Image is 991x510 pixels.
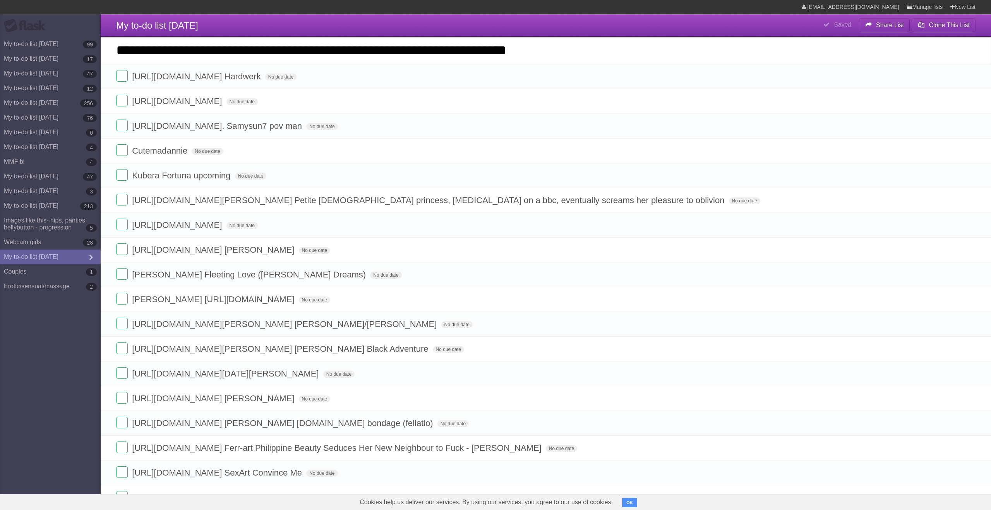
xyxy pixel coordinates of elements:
[437,420,469,427] span: No due date
[116,243,128,255] label: Done
[132,72,263,81] span: [URL][DOMAIN_NAME] Hardwerk
[116,442,128,453] label: Done
[116,392,128,404] label: Done
[299,247,330,254] span: No due date
[86,283,97,291] b: 2
[299,395,330,402] span: No due date
[622,498,637,507] button: OK
[116,169,128,181] label: Done
[132,96,224,106] span: [URL][DOMAIN_NAME]
[132,195,726,205] span: [URL][DOMAIN_NAME][PERSON_NAME] Petite [DEMOGRAPHIC_DATA] princess, [MEDICAL_DATA] on a bbc, even...
[4,19,50,33] div: Flask
[116,342,128,354] label: Done
[116,293,128,305] label: Done
[83,41,97,48] b: 99
[86,188,97,195] b: 3
[235,173,266,180] span: No due date
[83,173,97,181] b: 47
[132,394,296,403] span: [URL][DOMAIN_NAME] [PERSON_NAME]
[86,268,97,276] b: 1
[132,121,304,131] span: [URL][DOMAIN_NAME]. Samysun7 pov man
[116,219,128,230] label: Done
[83,55,97,63] b: 17
[116,466,128,478] label: Done
[546,445,577,452] span: No due date
[323,371,355,378] span: No due date
[83,70,97,78] b: 47
[876,22,904,28] b: Share List
[116,194,128,205] label: Done
[116,70,128,82] label: Done
[86,158,97,166] b: 4
[116,120,128,131] label: Done
[116,491,128,503] label: Done
[132,344,430,354] span: [URL][DOMAIN_NAME][PERSON_NAME] [PERSON_NAME] Black Adventure
[116,367,128,379] label: Done
[370,272,401,279] span: No due date
[132,493,204,502] span: [PERSON_NAME]
[729,197,760,204] span: No due date
[132,220,224,230] span: [URL][DOMAIN_NAME]
[929,22,970,28] b: Clone This List
[132,245,296,255] span: [URL][DOMAIN_NAME] [PERSON_NAME]
[80,99,97,107] b: 256
[132,171,232,180] span: Kubera Fortuna upcoming
[306,470,338,477] span: No due date
[132,319,439,329] span: [URL][DOMAIN_NAME][PERSON_NAME] [PERSON_NAME]/[PERSON_NAME]
[433,346,464,353] span: No due date
[352,495,621,510] span: Cookies help us deliver our services. By using our services, you agree to our use of cookies.
[132,294,296,304] span: [PERSON_NAME] [URL][DOMAIN_NAME]
[86,224,97,232] b: 5
[116,20,198,31] span: My to-do list [DATE]
[80,202,97,210] b: 213
[306,123,338,130] span: No due date
[132,418,435,428] span: [URL][DOMAIN_NAME] [PERSON_NAME] [DOMAIN_NAME] bondage (fellatio)
[116,417,128,428] label: Done
[192,148,223,155] span: No due date
[441,321,473,328] span: No due date
[132,468,304,477] span: [URL][DOMAIN_NAME] SexArt Convince Me
[86,129,97,137] b: 0
[132,369,321,378] span: [URL][DOMAIN_NAME][DATE][PERSON_NAME]
[116,95,128,106] label: Done
[83,85,97,92] b: 12
[86,144,97,151] b: 4
[912,18,976,32] button: Clone This List
[834,21,851,28] b: Saved
[132,270,368,279] span: [PERSON_NAME] Fleeting Love ([PERSON_NAME] Dreams)
[265,74,297,80] span: No due date
[226,222,258,229] span: No due date
[859,18,910,32] button: Share List
[132,443,544,453] span: [URL][DOMAIN_NAME] Ferr-art Philippine Beauty Seduces Her New Neighbour to Fuck - [PERSON_NAME]
[83,114,97,122] b: 76
[116,318,128,329] label: Done
[116,268,128,280] label: Done
[226,98,258,105] span: No due date
[116,144,128,156] label: Done
[299,296,330,303] span: No due date
[83,239,97,246] b: 28
[132,146,189,156] span: Cutemadannie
